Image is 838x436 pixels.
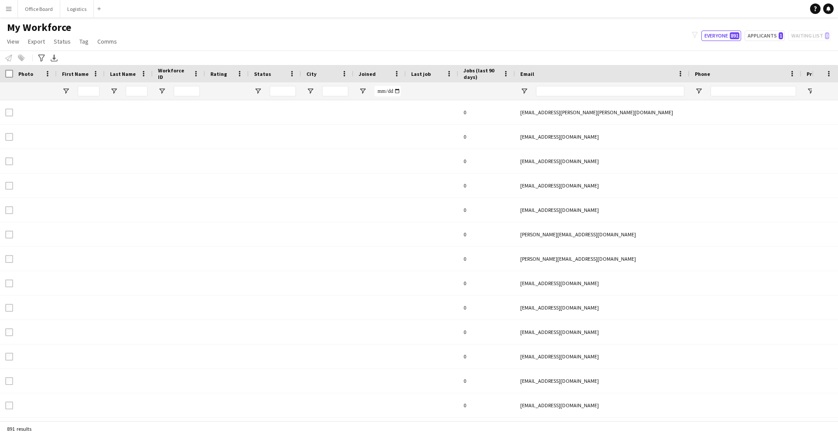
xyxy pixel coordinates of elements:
div: 0 [458,174,515,198]
div: 0 [458,125,515,149]
span: Status [54,37,71,45]
span: My Workforce [7,21,71,34]
span: Joined [359,71,376,77]
button: Open Filter Menu [62,87,70,95]
span: Tag [79,37,89,45]
span: Last job [411,71,431,77]
input: Row Selection is disabled for this row (unchecked) [5,402,13,409]
div: 0 [458,222,515,246]
span: Rating [210,71,227,77]
div: [EMAIL_ADDRESS][DOMAIN_NAME] [515,320,690,344]
input: First Name Filter Input [78,86,100,96]
div: 0 [458,247,515,271]
app-action-btn: Export XLSX [49,53,59,63]
div: 0 [458,271,515,295]
div: 0 [458,369,515,393]
button: Everyone891 [701,31,741,41]
span: Jobs (last 90 days) [464,67,499,80]
div: [EMAIL_ADDRESS][DOMAIN_NAME] [515,344,690,368]
input: Row Selection is disabled for this row (unchecked) [5,133,13,141]
div: [EMAIL_ADDRESS][DOMAIN_NAME] [515,198,690,222]
div: [EMAIL_ADDRESS][PERSON_NAME][PERSON_NAME][DOMAIN_NAME] [515,100,690,124]
div: 0 [458,100,515,124]
div: 0 [458,344,515,368]
input: Row Selection is disabled for this row (unchecked) [5,255,13,263]
span: View [7,37,19,45]
div: 0 [458,320,515,344]
div: [EMAIL_ADDRESS][DOMAIN_NAME] [515,174,690,198]
span: Status [254,71,271,77]
span: Comms [97,37,117,45]
div: [EMAIL_ADDRESS][DOMAIN_NAME] [515,149,690,173]
button: Applicants1 [745,31,785,41]
div: [EMAIL_ADDRESS][DOMAIN_NAME] [515,369,690,393]
button: Open Filter Menu [695,87,703,95]
input: Phone Filter Input [711,86,796,96]
div: [PERSON_NAME][EMAIL_ADDRESS][DOMAIN_NAME] [515,222,690,246]
button: Office Board [18,0,60,17]
div: 0 [458,149,515,173]
button: Open Filter Menu [807,87,814,95]
div: [PERSON_NAME][EMAIL_ADDRESS][DOMAIN_NAME] [515,247,690,271]
span: Email [520,71,534,77]
input: Row Selection is disabled for this row (unchecked) [5,231,13,238]
input: Row Selection is disabled for this row (unchecked) [5,109,13,116]
a: Export [24,36,48,47]
input: Row Selection is disabled for this row (unchecked) [5,206,13,214]
app-action-btn: Advanced filters [36,53,47,63]
input: Row Selection is disabled for this row (unchecked) [5,157,13,165]
div: [EMAIL_ADDRESS][DOMAIN_NAME] [515,125,690,149]
a: Tag [76,36,92,47]
input: Row Selection is disabled for this row (unchecked) [5,377,13,385]
span: 891 [730,32,739,39]
input: Row Selection is disabled for this row (unchecked) [5,328,13,336]
a: View [3,36,23,47]
input: Row Selection is disabled for this row (unchecked) [5,353,13,361]
span: Photo [18,71,33,77]
span: Export [28,37,45,45]
button: Logistics [60,0,94,17]
div: [EMAIL_ADDRESS][DOMAIN_NAME] [515,296,690,320]
input: Last Name Filter Input [126,86,148,96]
div: 0 [458,198,515,222]
div: 0 [458,393,515,417]
a: Status [50,36,74,47]
span: Profile [807,71,824,77]
span: Last Name [110,71,136,77]
span: Phone [695,71,710,77]
div: [EMAIL_ADDRESS][DOMAIN_NAME] [515,271,690,295]
span: Workforce ID [158,67,189,80]
input: Workforce ID Filter Input [174,86,200,96]
span: First Name [62,71,89,77]
input: Email Filter Input [536,86,684,96]
input: Row Selection is disabled for this row (unchecked) [5,279,13,287]
input: Row Selection is disabled for this row (unchecked) [5,304,13,312]
div: 0 [458,296,515,320]
input: Joined Filter Input [374,86,401,96]
button: Open Filter Menu [110,87,118,95]
button: Open Filter Menu [158,87,166,95]
button: Open Filter Menu [306,87,314,95]
a: Comms [94,36,120,47]
input: Row Selection is disabled for this row (unchecked) [5,182,13,190]
button: Open Filter Menu [254,87,262,95]
input: City Filter Input [322,86,348,96]
input: Status Filter Input [270,86,296,96]
span: City [306,71,316,77]
span: 1 [779,32,783,39]
div: [EMAIL_ADDRESS][DOMAIN_NAME] [515,393,690,417]
button: Open Filter Menu [520,87,528,95]
button: Open Filter Menu [359,87,367,95]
